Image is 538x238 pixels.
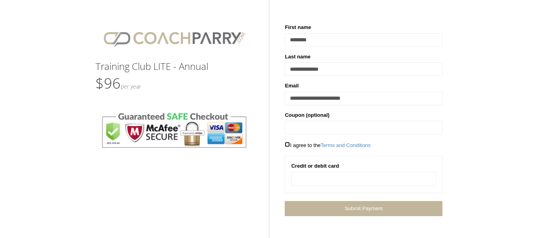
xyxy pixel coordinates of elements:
label: Email [285,82,299,90]
iframe: Secure card payment input frame [296,176,430,182]
label: First name [285,23,311,31]
label: Coupon (optional) [285,111,329,119]
span: $96 [96,74,141,93]
a: Terms and Conditions [321,142,371,148]
h3: Training Club LITE - Annual [96,61,253,72]
label: Credit or debit card [291,162,339,170]
span: I agree to the [285,142,370,148]
img: CPlogo.png [96,23,253,53]
label: Last name [285,53,310,61]
small: Per Year [121,83,141,90]
a: Submit Payment [285,201,442,216]
span: Submit Payment [344,205,382,211]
